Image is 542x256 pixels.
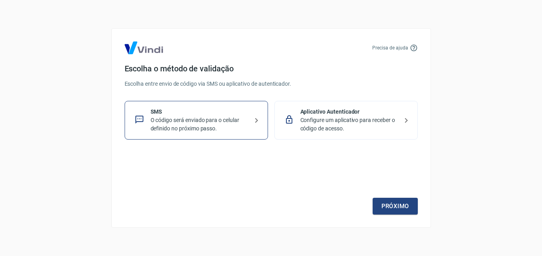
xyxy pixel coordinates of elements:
[125,41,163,54] img: Logo Vind
[151,116,248,133] p: O código será enviado para o celular definido no próximo passo.
[125,80,418,88] p: Escolha entre envio de código via SMS ou aplicativo de autenticador.
[300,108,398,116] p: Aplicativo Autenticador
[125,101,268,140] div: SMSO código será enviado para o celular definido no próximo passo.
[274,101,418,140] div: Aplicativo AutenticadorConfigure um aplicativo para receber o código de acesso.
[373,198,418,215] a: Próximo
[300,116,398,133] p: Configure um aplicativo para receber o código de acesso.
[372,44,408,51] p: Precisa de ajuda
[151,108,248,116] p: SMS
[125,64,418,73] h4: Escolha o método de validação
